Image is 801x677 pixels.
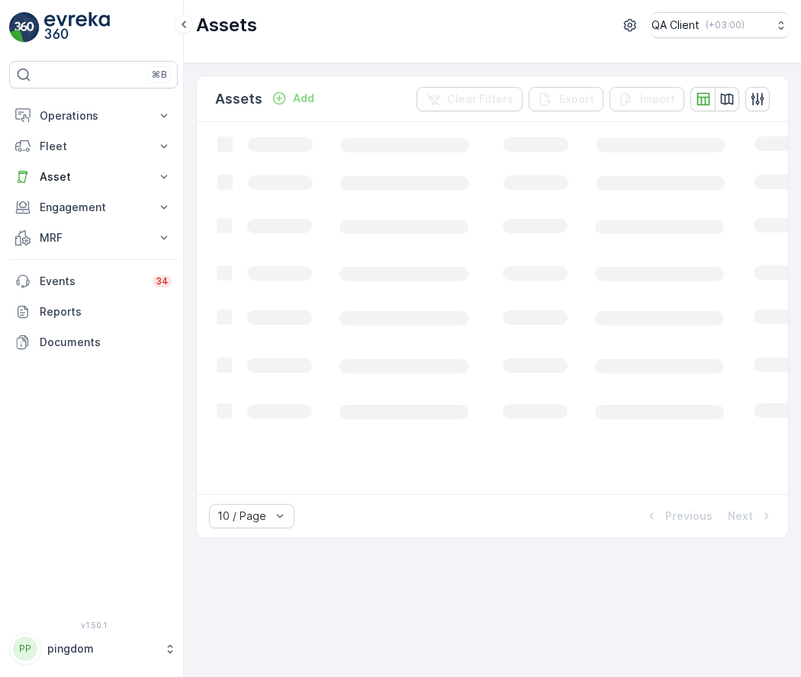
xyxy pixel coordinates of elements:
[40,230,147,245] p: MRF
[529,87,603,111] button: Export
[726,507,776,525] button: Next
[156,275,169,287] p: 34
[640,91,675,107] p: Import
[9,131,178,162] button: Fleet
[13,637,37,661] div: PP
[728,509,753,524] p: Next
[152,69,167,81] p: ⌘B
[40,169,147,184] p: Asset
[40,274,143,289] p: Events
[9,162,178,192] button: Asset
[196,13,257,37] p: Assets
[665,509,713,524] p: Previous
[610,87,684,111] button: Import
[9,12,40,43] img: logo
[44,12,110,43] img: logo_light-DOdMpM7g.png
[642,507,714,525] button: Previous
[40,108,147,124] p: Operations
[215,88,262,110] p: Assets
[9,223,178,253] button: MRF
[40,139,147,154] p: Fleet
[40,200,147,215] p: Engagement
[9,297,178,327] a: Reports
[265,89,320,107] button: Add
[706,19,745,31] p: ( +03:00 )
[447,91,513,107] p: Clear Filters
[40,335,172,350] p: Documents
[9,621,178,630] span: v 1.50.1
[293,91,314,106] p: Add
[651,18,700,33] p: QA Client
[9,327,178,358] a: Documents
[9,266,178,297] a: Events34
[9,633,178,665] button: PPpingdom
[417,87,523,111] button: Clear Filters
[9,101,178,131] button: Operations
[9,192,178,223] button: Engagement
[559,91,594,107] p: Export
[40,304,172,319] p: Reports
[47,641,156,656] p: pingdom
[651,12,789,38] button: QA Client(+03:00)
